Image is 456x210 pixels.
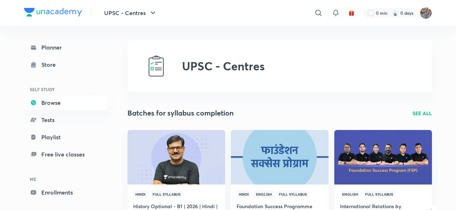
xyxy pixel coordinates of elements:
[363,190,395,198] span: Full Syllabus
[24,40,107,55] a: Planner
[24,8,82,17] img: Company Logo
[237,190,251,198] span: Hindi
[333,129,433,185] img: Thumbnail
[100,6,162,20] button: UPSC - Centres
[277,190,309,198] span: Full Syllabus
[413,109,432,117] a: SEE ALL
[127,108,234,118] h2: Batches for syllabus completion
[392,9,399,17] img: streak
[254,190,274,198] span: English
[41,60,60,69] div: Store
[24,57,107,72] a: Store
[133,190,148,198] span: Hindi
[24,147,107,162] a: Free live classes
[230,129,329,185] img: Thumbnail
[348,10,355,16] img: avatar
[420,7,432,19] img: Gangesh Yadav
[24,185,107,200] a: Enrollments
[24,113,107,127] a: Tests
[182,59,265,73] h2: UPSC - Centres
[150,190,183,198] span: Full Syllabus
[346,7,357,19] button: avatar
[24,130,107,144] a: Playlist
[24,83,107,95] h6: SELF STUDY
[24,8,82,18] a: Company Logo
[126,129,226,185] img: Thumbnail
[24,95,107,110] a: Browse
[24,173,107,185] h6: ME
[340,190,360,198] span: English
[145,55,168,78] img: UPSC - Centres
